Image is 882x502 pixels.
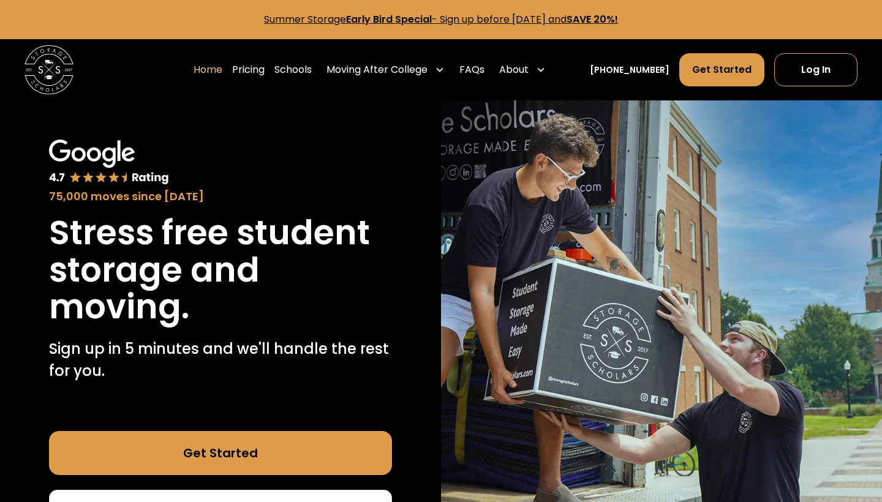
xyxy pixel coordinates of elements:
[590,64,669,77] a: [PHONE_NUMBER]
[232,53,265,87] a: Pricing
[49,188,392,204] div: 75,000 moves since [DATE]
[459,53,484,87] a: FAQs
[194,53,222,87] a: Home
[49,431,392,475] a: Get Started
[322,53,450,87] div: Moving After College
[24,45,73,94] a: home
[274,53,312,87] a: Schools
[346,12,432,26] strong: Early Bird Special
[264,12,618,26] a: Summer StorageEarly Bird Special- Sign up before [DATE] andSAVE 20%!
[567,12,618,26] strong: SAVE 20%!
[679,53,764,86] a: Get Started
[49,338,392,382] p: Sign up in 5 minutes and we'll handle the rest for you.
[326,62,428,77] div: Moving After College
[24,45,73,94] img: Storage Scholars main logo
[774,53,858,86] a: Log In
[49,214,392,326] h1: Stress free student storage and moving.
[499,62,529,77] div: About
[494,53,551,87] div: About
[49,140,169,185] img: Google 4.7 star rating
